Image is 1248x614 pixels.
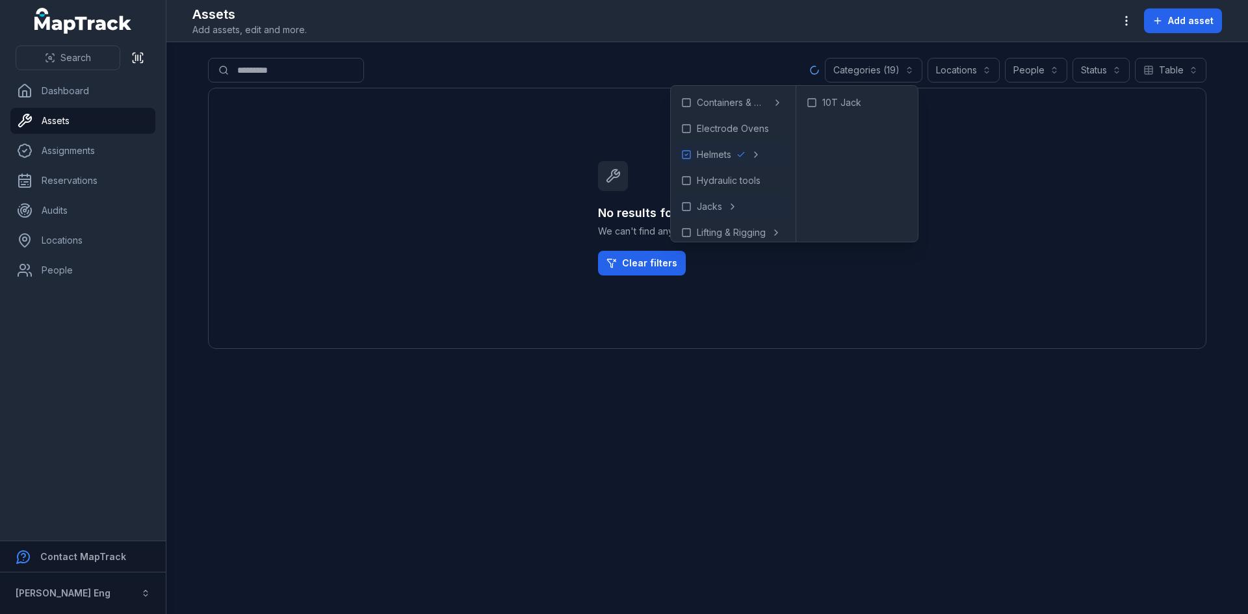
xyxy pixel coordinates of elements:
[10,138,155,164] a: Assignments
[1168,14,1214,27] span: Add asset
[697,200,722,213] span: Jacks
[1135,58,1206,83] button: Table
[10,257,155,283] a: People
[10,168,155,194] a: Reservations
[10,227,155,253] a: Locations
[697,122,769,135] span: Electrode Ovens
[10,198,155,224] a: Audits
[598,251,686,275] a: Clear filters
[60,51,91,64] span: Search
[598,225,816,238] span: We can't find anything that matches your search.
[697,226,766,239] span: Lifting & Rigging
[192,23,307,36] span: Add assets, edit and more.
[16,587,110,598] strong: [PERSON_NAME] Eng
[192,5,307,23] h2: Assets
[34,8,132,34] a: MapTrack
[1005,58,1067,83] button: People
[10,78,155,104] a: Dashboard
[1144,8,1222,33] button: Add asset
[928,58,1000,83] button: Locations
[697,96,767,109] span: Containers & Tank Erecting
[825,58,922,83] button: Categories (19)
[40,551,126,562] strong: Contact MapTrack
[1072,58,1130,83] button: Status
[598,204,816,222] h3: No results found
[10,108,155,134] a: Assets
[697,174,760,187] span: Hydraulic tools
[697,148,731,161] span: Helmets
[822,96,861,109] span: 10T Jack
[16,45,120,70] button: Search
